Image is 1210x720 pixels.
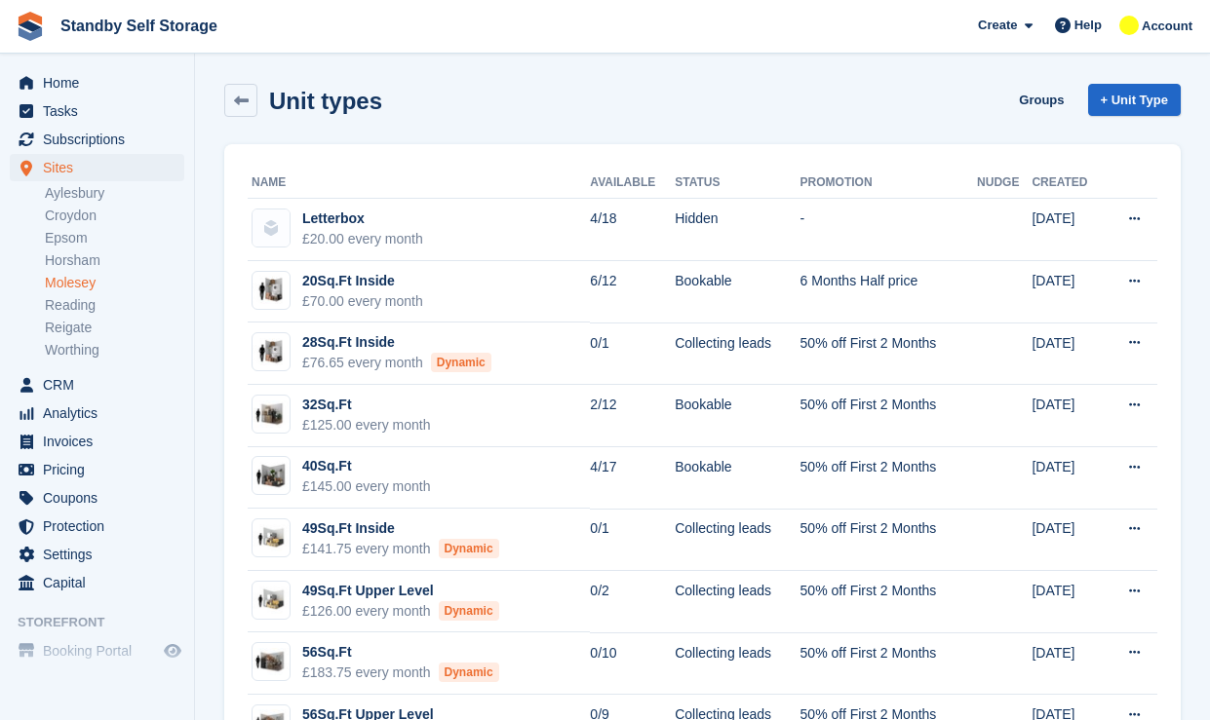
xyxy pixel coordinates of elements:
[302,415,431,436] div: £125.00 every month
[590,447,675,510] td: 4/17
[43,541,160,568] span: Settings
[675,447,800,510] td: Bookable
[302,642,499,663] div: 56Sq.Ft
[302,353,491,373] div: £76.65 every month
[439,539,499,558] div: Dynamic
[302,291,423,312] div: £70.00 every month
[10,484,184,512] a: menu
[302,663,499,683] div: £183.75 every month
[16,12,45,41] img: stora-icon-8386f47178a22dfd0bd8f6a31ec36ba5ce8667c1dd55bd0f319d3a0aa187defe.svg
[1032,261,1104,323] td: [DATE]
[45,296,184,315] a: Reading
[248,168,590,199] th: Name
[10,399,184,427] a: menu
[1011,84,1072,116] a: Groups
[43,512,160,540] span: Protection
[253,209,290,246] img: blank-unit-type-icon-ffbac7b88ba66c5e286b0e438baccc4b9c83835d4c34f86887a83fc20ec27e7b.svg
[302,456,431,476] div: 40Sq.Ft
[253,586,290,614] img: 50-sqft-unit.jpg
[45,274,184,292] a: Molesey
[10,69,184,96] a: menu
[253,276,290,304] img: 20-sqft-unit.jpg
[1032,322,1104,385] td: [DATE]
[1032,199,1104,261] td: [DATE]
[45,341,184,360] a: Worthing
[590,632,675,695] td: 0/10
[45,207,184,225] a: Croydon
[302,539,499,559] div: £141.75 every month
[10,541,184,568] a: menu
[590,385,675,447] td: 2/12
[590,261,675,323] td: 6/12
[43,428,160,455] span: Invoices
[675,168,800,199] th: Status
[1032,632,1104,695] td: [DATE]
[800,199,978,261] td: -
[10,154,184,181] a: menu
[1032,385,1104,447] td: [DATE]
[1088,84,1181,116] a: + Unit Type
[302,518,499,539] div: 49Sq.Ft Inside
[800,632,978,695] td: 50% off First 2 Months
[253,400,290,429] img: 32-sqft-unit.jpg
[45,251,184,270] a: Horsham
[43,69,160,96] span: Home
[1032,509,1104,571] td: [DATE]
[45,229,184,247] a: Epsom
[43,637,160,664] span: Booking Portal
[800,168,978,199] th: Promotion
[439,601,499,621] div: Dynamic
[800,322,978,385] td: 50% off First 2 Months
[269,88,382,114] h2: Unit types
[302,332,491,353] div: 28Sq.Ft Inside
[1032,447,1104,510] td: [DATE]
[1032,571,1104,633] td: [DATE]
[10,637,184,664] a: menu
[10,569,184,596] a: menu
[590,168,675,199] th: Available
[53,10,225,42] a: Standby Self Storage
[1142,17,1192,36] span: Account
[302,395,431,415] div: 32Sq.Ft
[431,353,491,372] div: Dynamic
[800,571,978,633] td: 50% off First 2 Months
[43,97,160,125] span: Tasks
[800,261,978,323] td: 6 Months Half price
[10,126,184,153] a: menu
[302,601,499,622] div: £126.00 every month
[43,456,160,483] span: Pricing
[675,322,800,385] td: Collecting leads
[675,261,800,323] td: Bookable
[1032,168,1104,199] th: Created
[1074,16,1102,35] span: Help
[590,509,675,571] td: 0/1
[253,648,290,676] img: 60-sqft-unit.jpg
[302,229,423,249] div: £20.00 every month
[10,371,184,398] a: menu
[978,16,1017,35] span: Create
[43,154,160,181] span: Sites
[800,385,978,447] td: 50% off First 2 Months
[439,663,499,682] div: Dynamic
[977,168,1032,199] th: Nudge
[590,199,675,261] td: 4/18
[800,447,978,510] td: 50% off First 2 Months
[43,569,160,596] span: Capital
[675,632,800,695] td: Collecting leads
[43,371,160,398] span: CRM
[253,338,290,366] img: 20-sqft-unit.jpg
[18,613,194,632] span: Storefront
[43,399,160,427] span: Analytics
[302,476,431,497] div: £145.00 every month
[45,319,184,337] a: Reigate
[43,484,160,512] span: Coupons
[675,199,800,261] td: Hidden
[10,456,184,483] a: menu
[675,571,800,633] td: Collecting leads
[675,509,800,571] td: Collecting leads
[10,428,184,455] a: menu
[253,524,290,552] img: 50-sqft-unit.jpg
[675,385,800,447] td: Bookable
[161,639,184,663] a: Preview store
[590,571,675,633] td: 0/2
